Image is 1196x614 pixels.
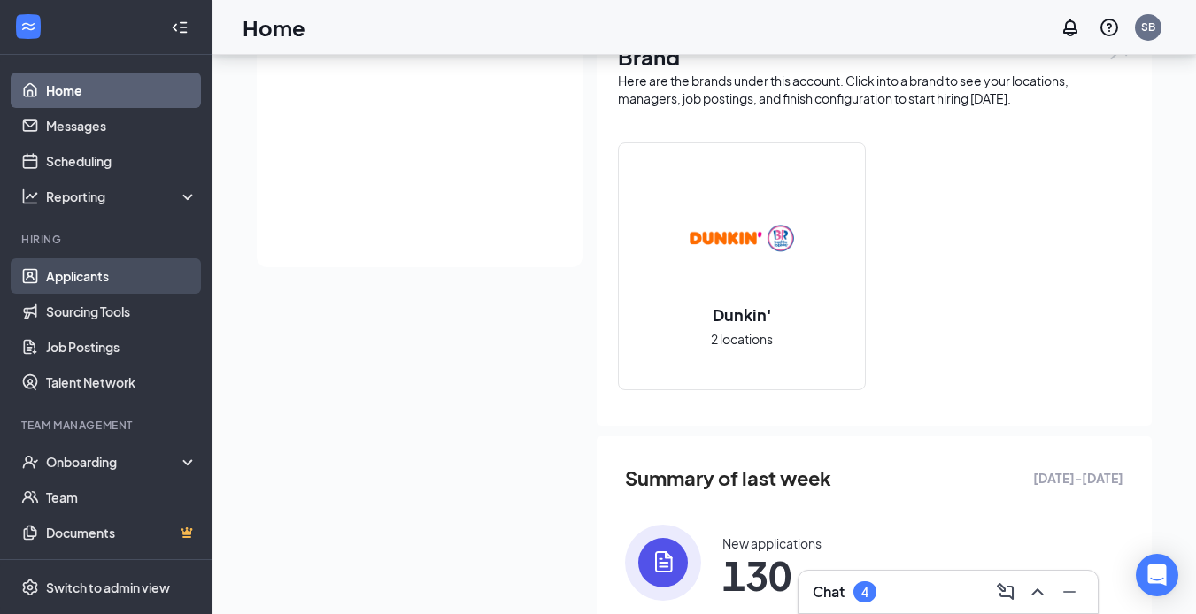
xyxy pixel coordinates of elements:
span: 2 locations [711,329,773,349]
div: SB [1141,19,1155,35]
a: DocumentsCrown [46,515,197,550]
button: ComposeMessage [992,578,1020,606]
div: Switch to admin view [46,579,170,596]
div: Reporting [46,188,198,205]
button: Minimize [1055,578,1084,606]
a: SurveysCrown [46,550,197,586]
svg: UserCheck [21,453,39,471]
div: Open Intercom Messenger [1136,554,1178,596]
img: icon [625,525,701,601]
svg: ChevronUp [1027,581,1048,602]
svg: Minimize [1059,581,1080,602]
div: New applications [722,534,822,552]
a: Talent Network [46,365,197,400]
h2: Dunkin' [695,303,790,326]
svg: WorkstreamLogo [19,18,37,35]
a: Messages [46,108,197,143]
span: 130 [722,559,822,591]
svg: ComposeMessage [995,581,1016,602]
a: Team [46,480,197,515]
img: Dunkin' [685,183,799,296]
a: Applicants [46,258,197,294]
div: Onboarding [46,453,182,471]
span: Summary of last week [625,463,831,494]
a: Scheduling [46,143,197,179]
svg: Notifications [1060,17,1081,38]
div: Here are the brands under this account. Click into a brand to see your locations, managers, job p... [618,72,1130,107]
a: Sourcing Tools [46,294,197,329]
span: [DATE] - [DATE] [1033,468,1123,487]
a: Job Postings [46,329,197,365]
button: ChevronUp [1023,578,1052,606]
svg: Analysis [21,188,39,205]
div: Hiring [21,232,194,247]
svg: Collapse [171,19,189,36]
h1: Brand [618,42,1130,72]
a: Home [46,73,197,108]
svg: QuestionInfo [1099,17,1120,38]
div: 4 [861,585,868,600]
div: Team Management [21,418,194,433]
svg: Settings [21,579,39,596]
h1: Home [243,12,305,42]
h3: Chat [813,582,845,602]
